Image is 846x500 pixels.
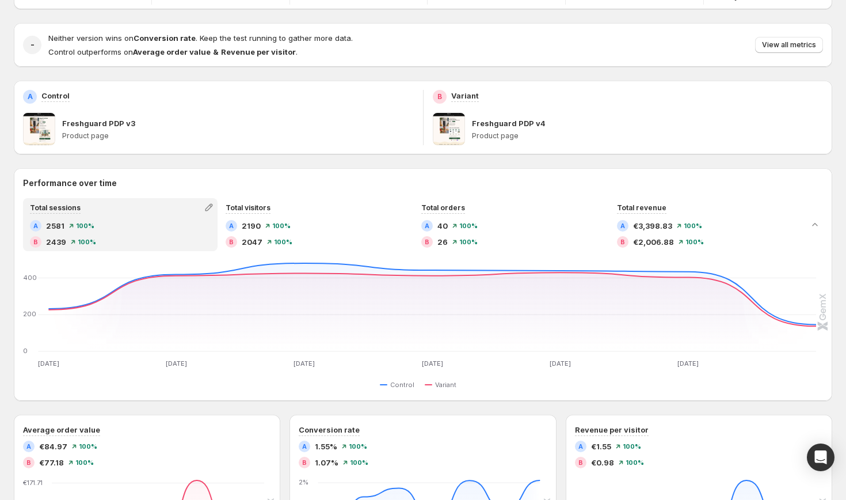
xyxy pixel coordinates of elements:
h2: - [31,39,35,51]
span: Variant [435,380,456,389]
strong: Average order value [133,47,211,56]
span: 2047 [242,236,262,248]
p: Freshguard PDP v3 [62,118,135,129]
span: 1.07% [315,457,338,468]
text: €171.71 [23,479,43,487]
span: 100 % [272,222,291,229]
span: 100 % [684,222,702,229]
span: 100 % [76,222,94,229]
button: Variant [425,378,461,392]
h2: A [425,222,429,229]
span: Total sessions [30,203,81,212]
span: 26 [437,236,448,248]
p: Product page [472,131,824,141]
h3: Conversion rate [299,424,360,435]
span: Neither version wins on . Keep the test running to gather more data. [48,33,353,43]
h2: A [620,222,625,229]
img: Freshguard PDP v3 [23,113,55,145]
h2: A [33,222,38,229]
span: €1.55 [591,441,611,452]
span: €2,006.88 [633,236,674,248]
span: 100 % [274,238,292,245]
text: [DATE] [294,359,315,368]
p: Product page [62,131,414,141]
span: 40 [437,220,448,232]
span: 100 % [349,443,367,450]
h2: A [578,443,583,450]
span: Total orders [421,203,465,212]
text: [DATE] [422,359,443,368]
span: 100 % [623,443,641,450]
span: 1.55% [315,441,337,452]
span: Control outperforms on . [48,47,298,56]
p: Freshguard PDP v4 [472,118,546,129]
span: 100 % [75,459,94,466]
text: [DATE] [166,359,187,368]
span: Control [390,380,414,389]
text: [DATE] [677,359,699,368]
text: [DATE] [38,359,59,368]
span: 100 % [350,459,368,466]
span: 100 % [79,443,97,450]
h2: Performance over time [23,177,823,189]
h2: B [229,238,234,245]
span: 2581 [46,220,64,232]
text: [DATE] [550,359,571,368]
text: 2% [299,478,308,486]
h2: A [26,443,31,450]
h2: B [620,238,625,245]
h2: A [229,222,234,229]
strong: & [213,47,219,56]
strong: Conversion rate [134,33,196,43]
p: Variant [451,90,479,101]
h2: B [425,238,429,245]
h2: A [28,92,33,101]
span: 100 % [685,238,704,245]
span: 100 % [626,459,644,466]
span: Total revenue [617,203,666,212]
span: Total visitors [226,203,270,212]
span: 100 % [459,222,478,229]
img: Freshguard PDP v4 [433,113,465,145]
h2: B [578,459,583,466]
strong: Revenue per visitor [221,47,296,56]
h2: B [437,92,442,101]
button: View all metrics [755,37,823,53]
span: €3,398.83 [633,220,672,232]
h2: B [302,459,307,466]
h2: B [26,459,31,466]
span: 2439 [46,236,66,248]
p: Control [41,90,70,101]
h2: A [302,443,307,450]
h2: B [33,238,38,245]
div: Open Intercom Messenger [807,444,834,471]
span: €0.98 [591,457,614,468]
span: €84.97 [39,441,67,452]
span: 100 % [78,238,96,245]
button: Collapse chart [807,217,823,233]
button: Control [380,378,419,392]
span: View all metrics [762,40,816,50]
h3: Revenue per visitor [575,424,649,435]
text: 200 [23,310,36,318]
span: €77.18 [39,457,64,468]
text: 400 [23,274,37,282]
h3: Average order value [23,424,100,435]
span: 2190 [242,220,261,232]
span: 100 % [459,238,478,245]
text: 0 [23,347,28,355]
